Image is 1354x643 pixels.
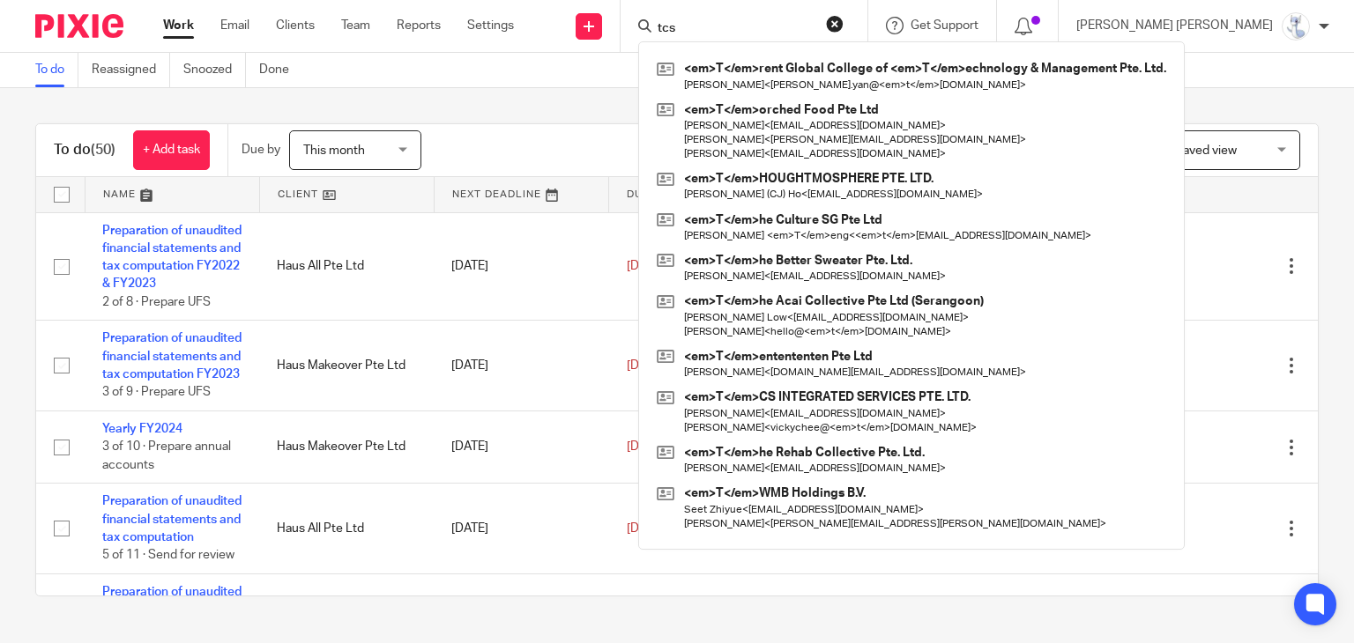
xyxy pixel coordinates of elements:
a: Preparation of unaudited financial statements and tax computation [102,495,242,543]
a: Clients [276,17,315,34]
a: Reassigned [92,53,170,87]
td: [DATE] [434,410,608,483]
p: Due by [242,141,280,159]
a: Team [341,17,370,34]
td: Haus Makeover Pte Ltd [259,321,434,411]
a: Snoozed [183,53,246,87]
td: [DATE] [434,212,608,321]
a: Preparation of unaudited financial statements and tax computation FY2023 [102,332,242,381]
img: Pixie [35,14,123,38]
span: [DATE] [627,440,664,453]
a: Reports [397,17,441,34]
p: [PERSON_NAME] [PERSON_NAME] [1076,17,1273,34]
img: images.jfif [1282,12,1310,41]
td: Haus All Pte Ltd [259,212,434,321]
button: Clear [826,15,844,33]
span: [DATE] [627,359,664,372]
span: Select saved view [1138,144,1237,157]
td: [DATE] [434,321,608,411]
span: 5 of 11 · Send for review [102,550,234,562]
a: Work [163,17,194,34]
td: [DATE] [434,484,608,574]
span: Get Support [911,19,978,32]
span: 3 of 10 · Prepare annual accounts [102,440,231,471]
a: To do [35,53,78,87]
td: Haus Makeover Pte Ltd [259,410,434,483]
a: Preparation of unaudited financial statements and tax computation FY2022 & FY2023 [102,225,242,291]
a: Settings [467,17,514,34]
td: Haus All Pte Ltd [259,484,434,574]
span: 3 of 9 · Prepare UFS [102,387,211,399]
a: Done [259,53,302,87]
span: (50) [91,143,115,157]
span: [DATE] [627,260,664,272]
a: Email [220,17,249,34]
span: 2 of 8 · Prepare UFS [102,296,211,308]
span: This month [303,144,365,157]
span: [DATE] [627,522,664,535]
a: + Add task [133,130,210,170]
a: Yearly FY2024 [102,423,182,435]
a: Preparation of unaudited financial statements and tax computation [102,586,242,634]
h1: To do [54,141,115,159]
input: Search [656,21,815,37]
